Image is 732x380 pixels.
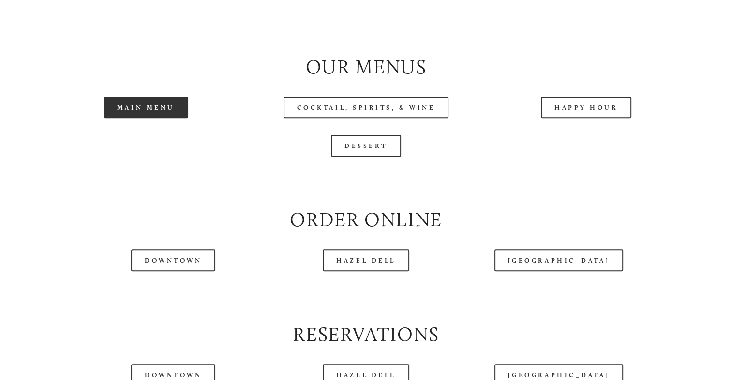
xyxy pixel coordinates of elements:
[541,97,632,118] a: Happy Hour
[331,135,401,157] a: Dessert
[284,97,449,118] a: Cocktail, Spirits, & Wine
[104,97,188,118] a: Main Menu
[323,249,409,271] a: Hazel Dell
[494,249,623,271] a: [GEOGRAPHIC_DATA]
[131,249,215,271] a: Downtown
[44,321,688,348] h2: Reservations
[44,206,688,233] h2: Order Online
